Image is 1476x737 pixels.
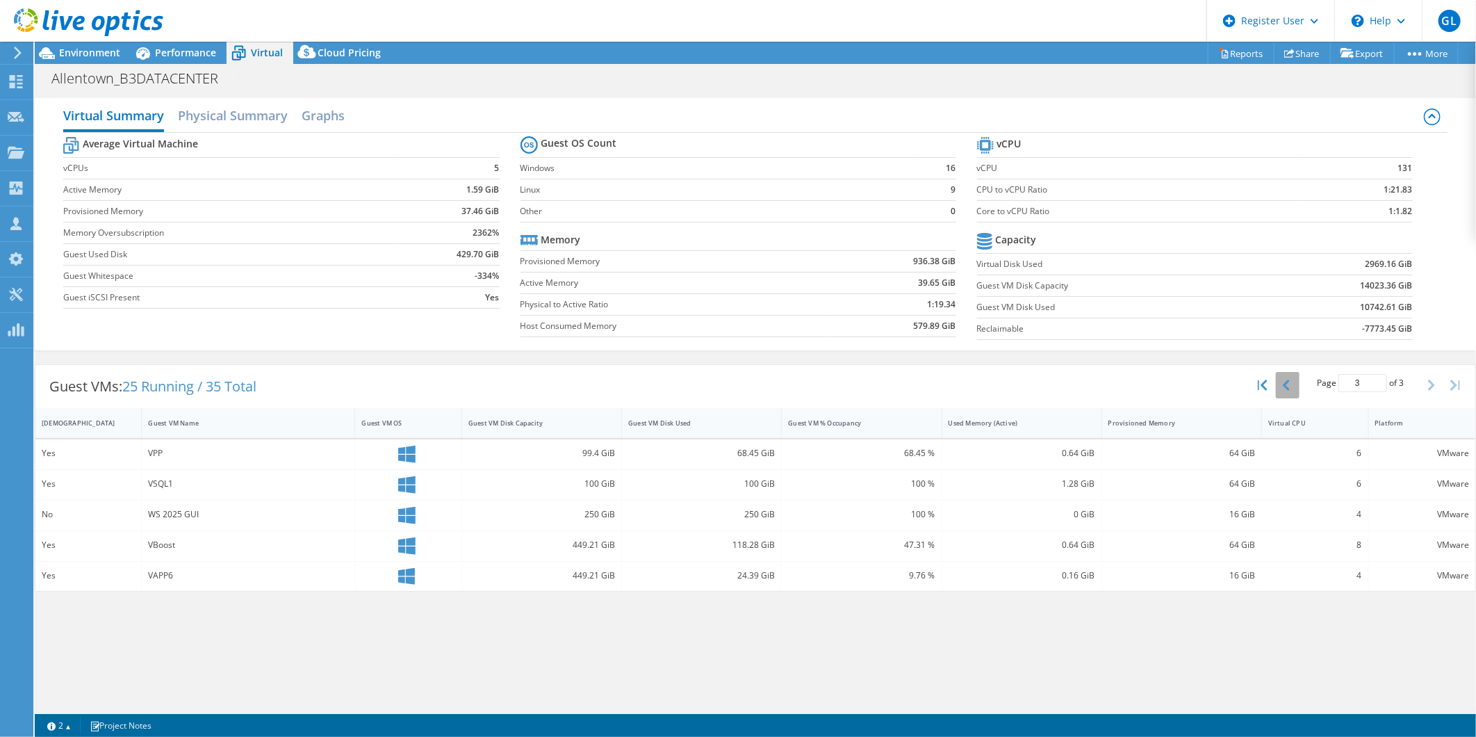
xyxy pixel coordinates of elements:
[473,226,500,240] b: 2362%
[467,183,500,197] b: 1.59 GiB
[59,46,120,59] span: Environment
[914,319,956,333] b: 579.89 GiB
[1361,279,1413,293] b: 14023.36 GiB
[361,419,438,428] div: Guest VM OS
[946,161,956,175] b: 16
[628,476,775,492] div: 100 GiB
[63,102,164,132] h2: Virtual Summary
[788,568,935,583] div: 9.76 %
[928,298,956,311] b: 1:19.34
[148,476,348,492] div: VSQL1
[1375,507,1469,522] div: VMware
[148,507,348,522] div: WS 2025 GUI
[520,204,917,218] label: Other
[1268,568,1361,583] div: 4
[1108,507,1255,522] div: 16 GiB
[788,446,935,461] div: 68.45 %
[1375,476,1469,492] div: VMware
[468,476,615,492] div: 100 GiB
[122,377,256,396] span: 25 Running / 35 Total
[1363,322,1413,336] b: -7773.45 GiB
[155,46,216,59] span: Performance
[42,537,135,553] div: Yes
[951,204,956,218] b: 0
[977,161,1298,175] label: vCPU
[63,291,395,305] label: Guest iSCSI Present
[977,257,1262,271] label: Virtual Disk Used
[949,419,1079,428] div: Used Memory (Active)
[178,102,288,129] h2: Physical Summary
[468,446,615,461] div: 99.4 GiB
[977,204,1298,218] label: Core to vCPU Ratio
[1108,537,1255,553] div: 64 GiB
[1274,42,1331,64] a: Share
[148,568,348,583] div: VAPP6
[1375,446,1469,461] div: VMware
[63,204,395,218] label: Provisioned Memory
[520,319,830,333] label: Host Consumed Memory
[457,248,500,261] b: 429.70 GiB
[35,365,270,408] div: Guest VMs:
[541,136,617,150] b: Guest OS Count
[541,233,581,247] b: Memory
[1108,568,1255,583] div: 16 GiB
[949,476,1095,492] div: 1.28 GiB
[1338,374,1387,392] input: jump to page
[318,46,381,59] span: Cloud Pricing
[1268,446,1361,461] div: 6
[788,507,935,522] div: 100 %
[1389,204,1413,218] b: 1:1.82
[251,46,283,59] span: Virtual
[628,446,775,461] div: 68.45 GiB
[38,717,81,734] a: 2
[1399,377,1404,389] span: 3
[977,279,1262,293] label: Guest VM Disk Capacity
[788,419,918,428] div: Guest VM % Occupancy
[949,507,1095,522] div: 0 GiB
[520,254,830,268] label: Provisioned Memory
[977,322,1262,336] label: Reclaimable
[1268,419,1345,428] div: Virtual CPU
[919,276,956,290] b: 39.65 GiB
[949,537,1095,553] div: 0.64 GiB
[1375,568,1469,583] div: VMware
[977,300,1262,314] label: Guest VM Disk Used
[468,507,615,522] div: 250 GiB
[1384,183,1413,197] b: 1:21.83
[1268,537,1361,553] div: 8
[486,291,500,305] b: Yes
[42,476,135,492] div: Yes
[628,537,775,553] div: 118.28 GiB
[788,476,935,492] div: 100 %
[1375,537,1469,553] div: VMware
[996,233,1037,247] b: Capacity
[1394,42,1459,64] a: More
[949,568,1095,583] div: 0.16 GiB
[1398,161,1413,175] b: 131
[45,71,240,86] h1: Allentown_B3DATACENTER
[42,507,135,522] div: No
[42,446,135,461] div: Yes
[468,568,615,583] div: 449.21 GiB
[42,568,135,583] div: Yes
[63,226,395,240] label: Memory Oversubscription
[468,419,598,428] div: Guest VM Disk Capacity
[1208,42,1274,64] a: Reports
[1108,446,1255,461] div: 64 GiB
[495,161,500,175] b: 5
[914,254,956,268] b: 936.38 GiB
[949,446,1095,461] div: 0.64 GiB
[1375,419,1452,428] div: Platform
[63,248,395,261] label: Guest Used Disk
[788,537,935,553] div: 47.31 %
[1268,507,1361,522] div: 4
[628,507,775,522] div: 250 GiB
[63,161,395,175] label: vCPUs
[475,269,500,283] b: -334%
[80,717,161,734] a: Project Notes
[951,183,956,197] b: 9
[302,102,345,129] h2: Graphs
[63,183,395,197] label: Active Memory
[520,298,830,311] label: Physical to Active Ratio
[1108,419,1238,428] div: Provisioned Memory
